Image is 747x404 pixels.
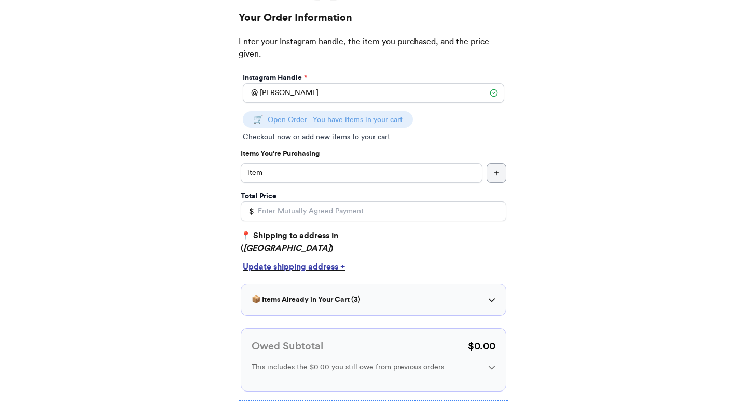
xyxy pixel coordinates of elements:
h2: Your Order Information [239,10,508,35]
span: 🛒 [253,115,264,124]
p: 📍 Shipping to address in ( ) [241,230,506,254]
div: $ [241,201,254,221]
div: Update shipping address + [243,261,504,273]
h3: Owed Subtotal [252,339,323,354]
span: Open Order - You have items in your cart [268,116,403,124]
input: Enter Mutually Agreed Payment [241,201,506,221]
em: [GEOGRAPHIC_DATA] [243,244,330,252]
label: Total Price [241,191,276,201]
p: $ 0.00 [468,339,495,354]
p: This includes the $0.00 you still owe from previous orders. [252,362,480,372]
label: Instagram Handle [243,73,307,83]
h3: 📦 Items Already in Your Cart ( 3 ) [252,294,361,305]
input: ex.funky hat [241,163,482,183]
div: @ [243,83,258,103]
p: Enter your Instagram handle, the item you purchased, and the price given. [239,35,508,71]
p: Items You're Purchasing [241,149,506,159]
p: Checkout now or add new items to your cart. [243,132,504,142]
